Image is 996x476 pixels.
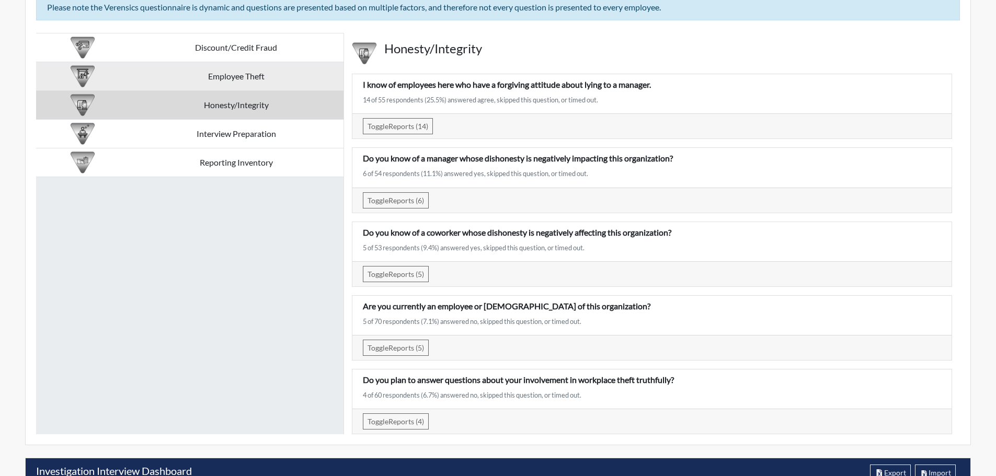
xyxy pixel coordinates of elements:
[363,317,941,327] div: 5 of 70 respondents (7.1%) answered no, skipped this question, or timed out.
[129,62,344,91] td: Employee Theft
[368,417,388,426] span: Toggle
[363,374,941,386] p: Do you plan to answer questions about your involvement in workplace theft truthfully?
[71,150,95,175] img: CATEGORY%20ICON-21.72f459f8.png
[363,413,429,429] button: ToggleReports (4)
[71,64,95,88] img: CATEGORY%20ICON-07.58b65e52.png
[363,169,941,179] div: 6 of 54 respondents (11.1%) answered yes, skipped this question, or timed out.
[129,91,344,120] td: Honesty/Integrity
[363,192,429,208] button: ToggleReports (6)
[368,196,388,205] span: Toggle
[368,343,388,352] span: Toggle
[384,41,952,56] h4: Honesty/Integrity
[363,243,941,253] div: 5 of 53 respondents (9.4%) answered yes, skipped this question, or timed out.
[363,340,429,356] button: ToggleReports (5)
[129,148,344,177] td: Reporting Inventory
[363,152,941,165] p: Do you know of a manager whose dishonesty is negatively impacting this organization?
[363,266,429,282] button: ToggleReports (5)
[352,41,376,65] img: CATEGORY%20ICON-11.a5f294f4.png
[71,36,95,60] img: CATEGORY%20ICON-10.ca9588cf.png
[368,122,388,131] span: Toggle
[129,120,344,148] td: Interview Preparation
[363,118,433,134] button: ToggleReports (14)
[363,300,941,312] p: Are you currently an employee or [DEMOGRAPHIC_DATA] of this organization?
[363,226,941,239] p: Do you know of a coworker whose dishonesty is negatively affecting this organization?
[47,1,949,14] div: Please note the Verensics questionnaire is dynamic and questions are presented based on multiple ...
[71,93,95,117] img: CATEGORY%20ICON-11.a5f294f4.png
[129,33,344,62] td: Discount/Credit Fraud
[363,390,941,400] div: 4 of 60 respondents (6.7%) answered no, skipped this question, or timed out.
[363,95,941,105] div: 14 of 55 respondents (25.5%) answered agree, skipped this question, or timed out.
[363,78,941,91] p: I know of employees here who have a forgiving attitude about lying to a manager.
[71,122,95,146] img: CATEGORY%20ICON-19.bae38c14.png
[368,270,388,278] span: Toggle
